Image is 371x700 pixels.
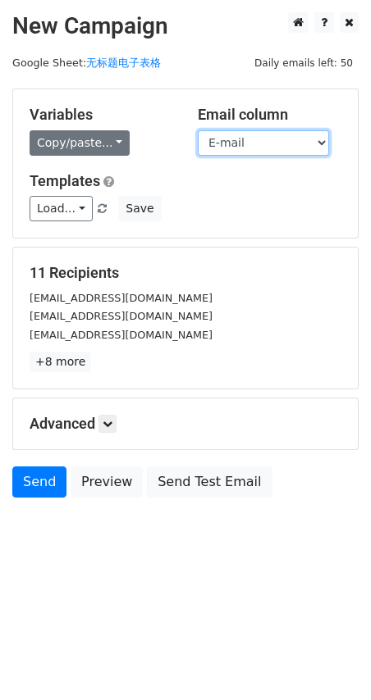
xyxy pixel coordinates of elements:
a: 无标题电子表格 [86,57,161,69]
h2: New Campaign [12,12,359,40]
a: Preview [71,466,143,498]
span: Daily emails left: 50 [249,54,359,72]
small: [EMAIL_ADDRESS][DOMAIN_NAME] [30,310,213,322]
a: Daily emails left: 50 [249,57,359,69]
h5: 11 Recipients [30,264,341,282]
h5: Email column [198,106,341,124]
a: Copy/paste... [30,130,130,156]
h5: Variables [30,106,173,124]
a: Send Test Email [147,466,272,498]
small: Google Sheet: [12,57,161,69]
button: Save [118,196,161,221]
a: Load... [30,196,93,221]
small: [EMAIL_ADDRESS][DOMAIN_NAME] [30,329,213,341]
a: Send [12,466,66,498]
h5: Advanced [30,415,341,433]
a: Templates [30,172,100,189]
small: [EMAIL_ADDRESS][DOMAIN_NAME] [30,292,213,304]
iframe: Chat Widget [289,621,371,700]
a: +8 more [30,352,91,372]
